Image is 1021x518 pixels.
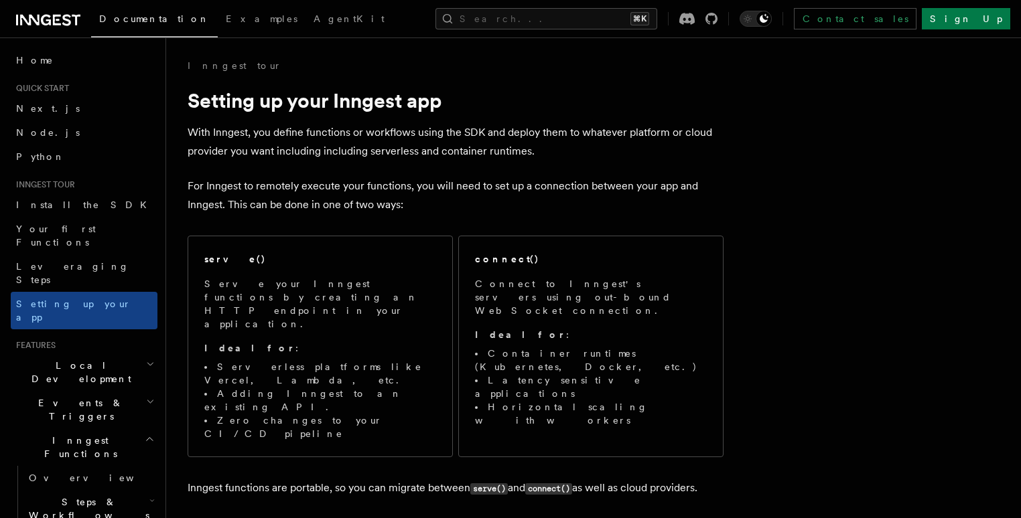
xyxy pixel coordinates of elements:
a: Leveraging Steps [11,254,157,292]
p: Inngest functions are portable, so you can migrate between and as well as cloud providers. [188,479,724,498]
button: Search...⌘K [435,8,657,29]
a: Home [11,48,157,72]
span: Leveraging Steps [16,261,129,285]
a: Contact sales [794,8,916,29]
li: Serverless platforms like Vercel, Lambda, etc. [204,360,436,387]
a: Overview [23,466,157,490]
span: Quick start [11,83,69,94]
span: Inngest Functions [11,434,145,460]
code: serve() [470,483,508,495]
span: AgentKit [314,13,385,24]
button: Local Development [11,353,157,391]
span: Overview [29,472,167,483]
li: Latency sensitive applications [475,373,707,400]
a: serve()Serve your Inngest functions by creating an HTTP endpoint in your application.Ideal for:Se... [188,236,453,457]
a: Python [11,145,157,169]
code: connect() [525,483,572,495]
p: : [475,328,707,341]
button: Events & Triggers [11,391,157,428]
span: Python [16,151,65,162]
a: AgentKit [305,4,393,36]
a: Setting up your app [11,292,157,329]
a: Node.js [11,120,157,145]
li: Zero changes to your CI/CD pipeline [204,414,436,440]
span: Documentation [99,13,210,24]
p: Connect to Inngest's servers using out-bound WebSocket connection. [475,277,707,317]
span: Examples [226,13,297,24]
span: Features [11,340,56,351]
kbd: ⌘K [630,12,649,25]
a: Install the SDK [11,193,157,217]
a: Next.js [11,96,157,120]
span: Setting up your app [16,298,131,323]
strong: Ideal for [204,343,295,353]
a: Examples [218,4,305,36]
a: Sign Up [922,8,1010,29]
p: : [204,341,436,355]
a: connect()Connect to Inngest's servers using out-bound WebSocket connection.Ideal for:Container ru... [458,236,724,457]
h2: serve() [204,252,266,266]
span: Inngest tour [11,179,75,190]
span: Home [16,54,54,67]
span: Install the SDK [16,199,155,210]
span: Node.js [16,127,80,138]
span: Local Development [11,359,146,385]
button: Toggle dark mode [740,11,772,27]
p: For Inngest to remotely execute your functions, you will need to set up a connection between your... [188,177,724,214]
a: Inngest tour [188,59,281,72]
a: Documentation [91,4,218,37]
span: Next.js [16,103,80,114]
span: Events & Triggers [11,396,146,423]
p: With Inngest, you define functions or workflows using the SDK and deploy them to whatever platfor... [188,123,724,161]
button: Inngest Functions [11,428,157,466]
strong: Ideal for [475,329,566,340]
li: Adding Inngest to an existing API. [204,387,436,414]
h2: connect() [475,252,539,266]
h1: Setting up your Inngest app [188,88,724,112]
p: Serve your Inngest functions by creating an HTTP endpoint in your application. [204,277,436,331]
li: Horizontal scaling with workers [475,400,707,427]
span: Your first Functions [16,224,96,248]
li: Container runtimes (Kubernetes, Docker, etc.) [475,347,707,373]
a: Your first Functions [11,217,157,254]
